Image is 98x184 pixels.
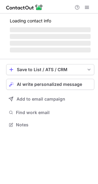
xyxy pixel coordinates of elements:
p: Loading contact info [10,18,91,23]
button: AI write personalized message [6,79,94,90]
span: ‌ [10,41,91,46]
span: ‌ [10,34,91,39]
span: Find work email [16,110,92,115]
span: AI write personalized message [17,82,82,87]
button: Notes [6,121,94,129]
img: ContactOut v5.3.10 [6,4,43,11]
span: Notes [16,122,92,128]
div: Save to List / ATS / CRM [17,67,84,72]
span: Add to email campaign [17,97,65,102]
button: Find work email [6,108,94,117]
span: ‌ [10,27,91,32]
span: ‌ [10,48,91,52]
button: save-profile-one-click [6,64,94,75]
button: Add to email campaign [6,94,94,105]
